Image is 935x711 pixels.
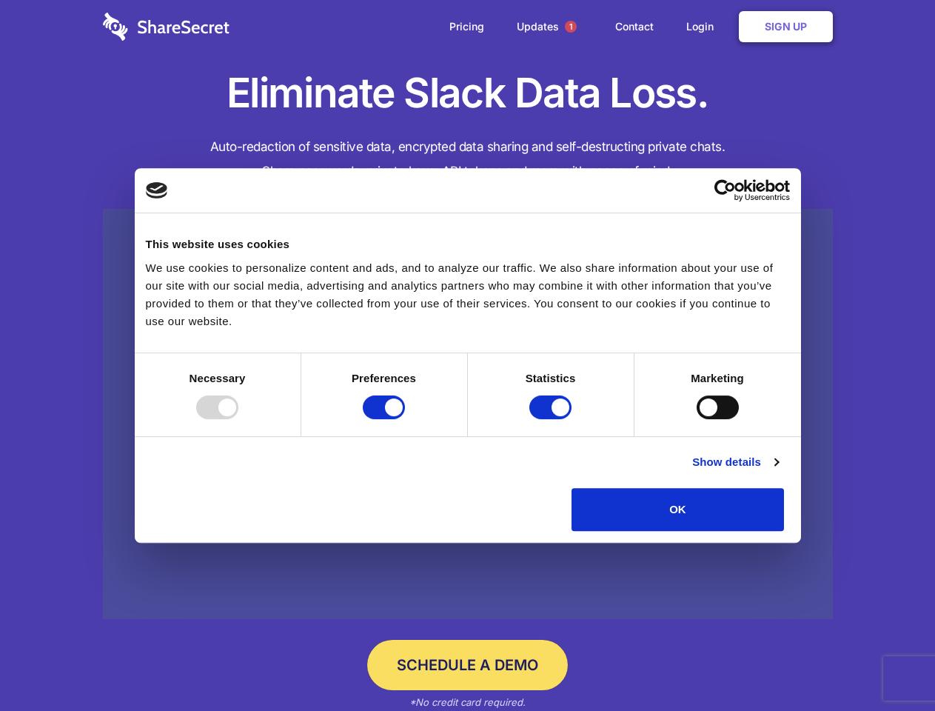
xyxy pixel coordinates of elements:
a: Contact [600,4,668,50]
button: OK [572,488,784,531]
a: Pricing [435,4,499,50]
span: 1 [565,21,577,33]
div: This website uses cookies [146,236,790,253]
em: *No credit card required. [409,696,526,708]
a: Usercentrics Cookiebot - opens in a new window [660,179,790,201]
a: Show details [692,453,778,471]
strong: Marketing [691,372,744,384]
a: Sign Up [739,11,833,42]
strong: Necessary [190,372,246,384]
h1: Eliminate Slack Data Loss. [103,67,833,120]
a: Login [671,4,736,50]
img: logo-wordmark-white-trans-d4663122ce5f474addd5e946df7df03e33cb6a1c49d2221995e7729f52c070b2.svg [103,13,229,41]
img: logo [146,182,168,198]
strong: Statistics [526,372,576,384]
a: Schedule a Demo [367,640,568,690]
div: We use cookies to personalize content and ads, and to analyze our traffic. We also share informat... [146,259,790,330]
h4: Auto-redaction of sensitive data, encrypted data sharing and self-destructing private chats. Shar... [103,135,833,184]
a: Wistia video thumbnail [103,209,833,620]
strong: Preferences [352,372,416,384]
